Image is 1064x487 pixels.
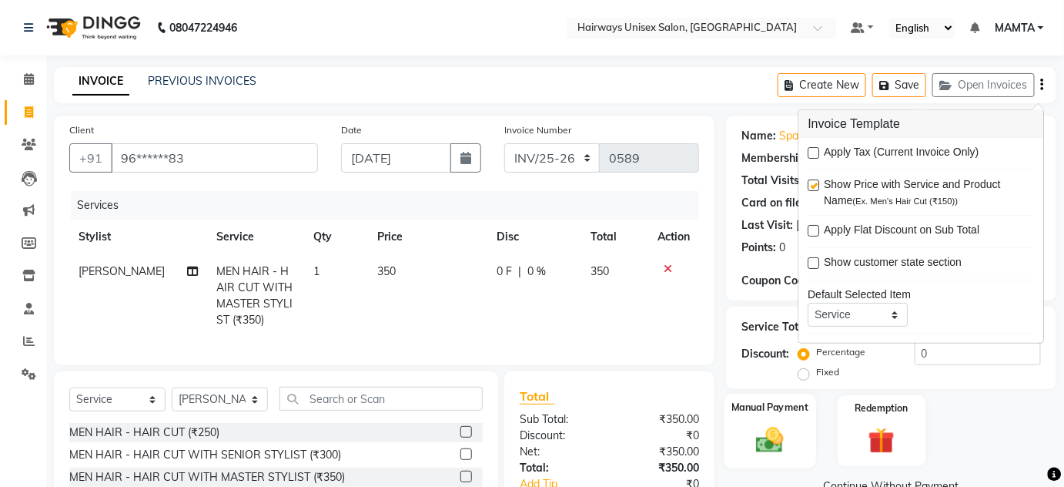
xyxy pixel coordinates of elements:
[341,123,362,137] label: Date
[69,469,345,485] div: MEN HAIR - HAIR CUT WITH MASTER STYLIST (₹350)
[377,264,396,278] span: 350
[779,128,814,144] a: Sparsh
[487,220,582,254] th: Disc
[648,220,699,254] th: Action
[748,424,792,455] img: _cash.svg
[508,428,610,444] div: Discount:
[72,68,129,96] a: INVOICE
[504,123,571,137] label: Invoice Number
[39,6,145,49] img: logo
[79,264,165,278] span: [PERSON_NAME]
[995,20,1035,36] span: MAMTA
[527,264,546,280] span: 0 %
[279,387,483,411] input: Search or Scan
[741,240,776,256] div: Points:
[825,254,962,274] span: Show customer state section
[741,128,776,144] div: Name:
[69,447,341,463] div: MEN HAIR - HAIR CUT WITH SENIOR STYLIST (₹300)
[799,110,1044,138] h3: Invoice Template
[816,365,839,379] label: Fixed
[825,222,980,241] span: Apply Flat Discount on Sub Total
[69,220,208,254] th: Stylist
[609,411,711,428] div: ₹350.00
[71,191,711,220] div: Services
[609,444,711,460] div: ₹350.00
[741,319,811,335] div: Service Total:
[591,264,609,278] span: 350
[497,264,512,280] span: 0 F
[741,346,789,362] div: Discount:
[581,220,648,254] th: Total
[169,6,237,49] b: 08047224946
[304,220,368,254] th: Qty
[368,220,487,254] th: Price
[69,123,94,137] label: Client
[808,287,1035,303] div: Default Selected Item
[860,425,903,458] img: _gift.svg
[855,401,908,415] label: Redemption
[825,176,1022,209] span: Show Price with Service and Product Name
[779,240,785,256] div: 0
[853,196,959,206] span: (Ex. Men's Hair Cut (₹150))
[69,143,112,173] button: +91
[313,264,320,278] span: 1
[609,428,711,444] div: ₹0
[741,150,808,166] div: Membership:
[731,400,808,415] label: Manual Payment
[741,173,802,189] div: Total Visits:
[508,444,610,460] div: Net:
[741,195,805,211] div: Card on file:
[208,220,304,254] th: Service
[796,217,829,233] div: [DATE]
[741,273,841,289] div: Coupon Code
[741,150,1041,166] div: No Active Membership
[825,144,979,163] span: Apply Tax (Current Invoice Only)
[872,73,926,97] button: Save
[508,411,610,428] div: Sub Total:
[932,73,1035,97] button: Open Invoices
[741,217,793,233] div: Last Visit:
[148,74,256,88] a: PREVIOUS INVOICES
[111,143,318,173] input: Search by Name/Mobile/Email/Code
[816,345,865,359] label: Percentage
[69,425,219,441] div: MEN HAIR - HAIR CUT (₹250)
[518,264,521,280] span: |
[508,460,610,476] div: Total:
[520,388,555,405] span: Total
[217,264,293,327] span: MEN HAIR - HAIR CUT WITH MASTER STYLIST (₹350)
[609,460,711,476] div: ₹350.00
[778,73,866,97] button: Create New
